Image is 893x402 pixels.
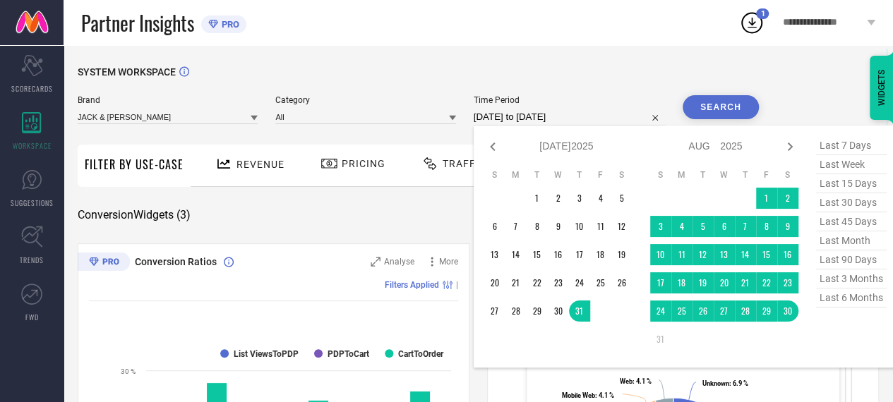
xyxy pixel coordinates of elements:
[671,244,693,265] td: Mon Aug 11 2025
[342,158,385,169] span: Pricing
[671,169,693,181] th: Monday
[78,252,130,274] div: Premium
[548,169,569,181] th: Wednesday
[474,109,665,126] input: Select time period
[671,272,693,293] td: Mon Aug 18 2025
[561,391,594,399] tspan: Mobile Web
[777,300,798,322] td: Sat Aug 30 2025
[236,159,284,170] span: Revenue
[384,257,414,267] span: Analyse
[81,8,194,37] span: Partner Insights
[548,216,569,237] td: Wed Jul 09 2025
[484,300,505,322] td: Sun Jul 27 2025
[569,188,590,209] td: Thu Jul 03 2025
[735,169,756,181] th: Thursday
[590,188,611,209] td: Fri Jul 04 2025
[735,244,756,265] td: Thu Aug 14 2025
[650,169,671,181] th: Sunday
[569,272,590,293] td: Thu Jul 24 2025
[218,19,239,30] span: PRO
[816,212,887,231] span: last 45 days
[714,272,735,293] td: Wed Aug 20 2025
[484,169,505,181] th: Sunday
[505,300,527,322] td: Mon Jul 28 2025
[590,244,611,265] td: Fri Jul 18 2025
[714,216,735,237] td: Wed Aug 06 2025
[777,188,798,209] td: Sat Aug 02 2025
[693,272,714,293] td: Tue Aug 19 2025
[484,138,501,155] div: Previous month
[683,95,759,119] button: Search
[121,367,136,375] text: 30 %
[275,95,455,105] span: Category
[527,272,548,293] td: Tue Jul 22 2025
[78,95,258,105] span: Brand
[548,300,569,322] td: Wed Jul 30 2025
[816,288,887,307] span: last 6 months
[505,272,527,293] td: Mon Jul 21 2025
[781,138,798,155] div: Next month
[760,9,765,18] span: 1
[777,216,798,237] td: Sat Aug 09 2025
[548,188,569,209] td: Wed Jul 02 2025
[484,272,505,293] td: Sun Jul 20 2025
[611,244,633,265] td: Sat Jul 19 2025
[505,216,527,237] td: Mon Jul 07 2025
[735,272,756,293] td: Thu Aug 21 2025
[650,216,671,237] td: Sun Aug 03 2025
[777,244,798,265] td: Sat Aug 16 2025
[590,272,611,293] td: Fri Jul 25 2025
[13,140,52,151] span: WORKSPACE
[756,169,777,181] th: Friday
[398,349,444,359] text: CartToOrder
[756,216,777,237] td: Fri Aug 08 2025
[484,216,505,237] td: Sun Jul 06 2025
[816,193,887,212] span: last 30 days
[328,349,369,359] text: PDPToCart
[693,216,714,237] td: Tue Aug 05 2025
[78,208,191,222] span: Conversion Widgets ( 3 )
[474,95,665,105] span: Time Period
[443,158,486,169] span: Traffic
[548,272,569,293] td: Wed Jul 23 2025
[739,10,765,35] div: Open download list
[816,174,887,193] span: last 15 days
[11,197,54,208] span: SUGGESTIONS
[371,257,380,267] svg: Zoom
[20,255,44,265] span: TRENDS
[484,244,505,265] td: Sun Jul 13 2025
[569,216,590,237] td: Thu Jul 10 2025
[439,257,458,267] span: More
[650,272,671,293] td: Sun Aug 17 2025
[714,300,735,322] td: Wed Aug 27 2025
[693,300,714,322] td: Tue Aug 26 2025
[505,244,527,265] td: Mon Jul 14 2025
[693,244,714,265] td: Tue Aug 12 2025
[714,244,735,265] td: Wed Aug 13 2025
[527,169,548,181] th: Tuesday
[693,169,714,181] th: Tuesday
[527,188,548,209] td: Tue Jul 01 2025
[85,156,184,173] span: Filter By Use-Case
[816,250,887,269] span: last 90 days
[777,272,798,293] td: Sat Aug 23 2025
[611,188,633,209] td: Sat Jul 05 2025
[135,256,217,267] span: Conversion Ratios
[756,244,777,265] td: Fri Aug 15 2025
[527,300,548,322] td: Tue Jul 29 2025
[777,169,798,181] th: Saturday
[620,377,652,385] text: : 4.1 %
[78,66,176,78] span: SYSTEM WORKSPACE
[590,169,611,181] th: Friday
[11,83,53,94] span: SCORECARDS
[590,216,611,237] td: Fri Jul 11 2025
[702,379,729,387] tspan: Unknown
[527,244,548,265] td: Tue Jul 15 2025
[234,349,299,359] text: List ViewsToPDP
[569,244,590,265] td: Thu Jul 17 2025
[611,169,633,181] th: Saturday
[385,280,439,290] span: Filters Applied
[702,379,748,387] text: : 6.9 %
[816,155,887,174] span: last week
[671,216,693,237] td: Mon Aug 04 2025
